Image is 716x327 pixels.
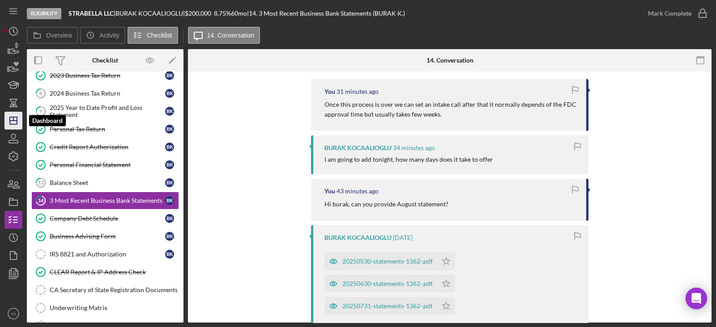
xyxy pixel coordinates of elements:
div: | [68,10,115,17]
a: 2023 Business Tax ReturnBK [31,67,179,84]
a: IRS 8821 and AuthorizationBK [31,245,179,263]
p: Hi burak, can you provide August statement? [324,199,448,209]
label: Activity [99,32,119,39]
div: 2025 Year to Date Profit and Loss Statement [50,104,165,118]
a: Business Advising FormBK [31,227,179,245]
a: CLEAR Report & IP Address Check [31,263,179,281]
a: 13Balance SheetBK [31,174,179,192]
span: $200,000 [185,9,211,17]
time: 2025-09-05 20:17 [337,188,379,195]
div: You [324,188,335,195]
div: CLEAR Report & IP Address Check [50,268,179,276]
div: B K [165,196,174,205]
button: Mark Complete [639,4,712,22]
text: YA [11,311,17,316]
div: B K [165,250,174,259]
time: 2025-09-05 20:29 [337,88,379,95]
a: 82024 Business Tax ReturnBK [31,84,179,102]
a: CA Secretary of State Registration Documents [31,281,179,299]
div: B K [165,214,174,223]
div: Company Debt Schedule [50,215,165,222]
tspan: 14 [38,197,44,203]
div: Underwriting Matrix [50,304,179,311]
div: 3 Most Recent Business Bank Statements [50,197,165,204]
label: 14. Conversation [207,32,255,39]
button: 20250530-statements-1362-.pdf [324,252,455,270]
div: 2023 Business Tax Return [50,72,165,79]
div: Mark Complete [648,4,691,22]
div: 14. Conversation [426,57,473,64]
button: 20250731-statements-1362-.pdf [324,297,455,315]
tspan: 9 [39,108,43,114]
div: 8.75 % [214,10,231,17]
div: BURAK KOCAALIOGLU [324,234,392,241]
div: B K [165,89,174,98]
button: Checklist [128,27,178,44]
a: Credit Report AuthorizationBK [31,138,179,156]
div: 20250530-statements-1362-.pdf [342,258,433,265]
a: Underwriting Matrix [31,299,179,317]
label: Checklist [147,32,172,39]
div: You [324,88,335,95]
button: Activity [80,27,125,44]
div: 60 mo [231,10,247,17]
div: Balance Sheet [50,179,165,186]
div: I am going to add tonight, how many days does it take to offer [324,156,493,163]
time: 2025-09-02 22:51 [393,234,413,241]
div: B K [165,125,174,134]
div: Checklist [92,57,118,64]
div: B K [165,107,174,116]
button: 20250630-statements-1362-.pdf [324,275,455,293]
a: Personal Financial StatementBK [31,156,179,174]
div: B K [165,232,174,241]
tspan: 13 [38,180,43,185]
div: 2024 Business Tax Return [50,90,165,97]
div: 20250731-statements-1362-.pdf [342,302,433,310]
div: B K [165,71,174,80]
a: Company Debt ScheduleBK [31,210,179,227]
a: 92025 Year to Date Profit and Loss StatementBK [31,102,179,120]
div: Personal Financial Statement [50,161,165,168]
div: Personal Tax Return [50,126,165,133]
a: 143 Most Recent Business Bank StatementsBK [31,192,179,210]
label: Overview [46,32,72,39]
div: | 14. 3 Most Recent Business Bank Statements (BURAK K.) [247,10,405,17]
div: B K [165,160,174,169]
p: Once this process is over we can set an intake call after that it normally depends of the FDC app... [324,100,577,120]
div: 20250630-statements-1362-.pdf [342,280,433,287]
div: BURAK KOCAALIOGLU | [115,10,185,17]
button: YA [4,305,22,323]
div: CA Secretary of State Registration Documents [50,286,179,293]
div: BURAK KOCAALIOGLU [324,144,392,151]
div: B K [165,143,174,151]
time: 2025-09-05 20:25 [393,144,435,151]
button: Overview [27,27,78,44]
div: Open Intercom Messenger [686,288,707,309]
div: Business Advising Form [50,233,165,240]
b: STRABELLA LLC [68,9,114,17]
div: Eligibility [27,8,61,19]
div: IRS 8821 and Authorization [50,251,165,258]
tspan: 8 [39,90,42,96]
button: 14. Conversation [188,27,260,44]
div: B K [165,178,174,187]
div: Credit Report Authorization [50,143,165,151]
a: Personal Tax ReturnBK [31,120,179,138]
